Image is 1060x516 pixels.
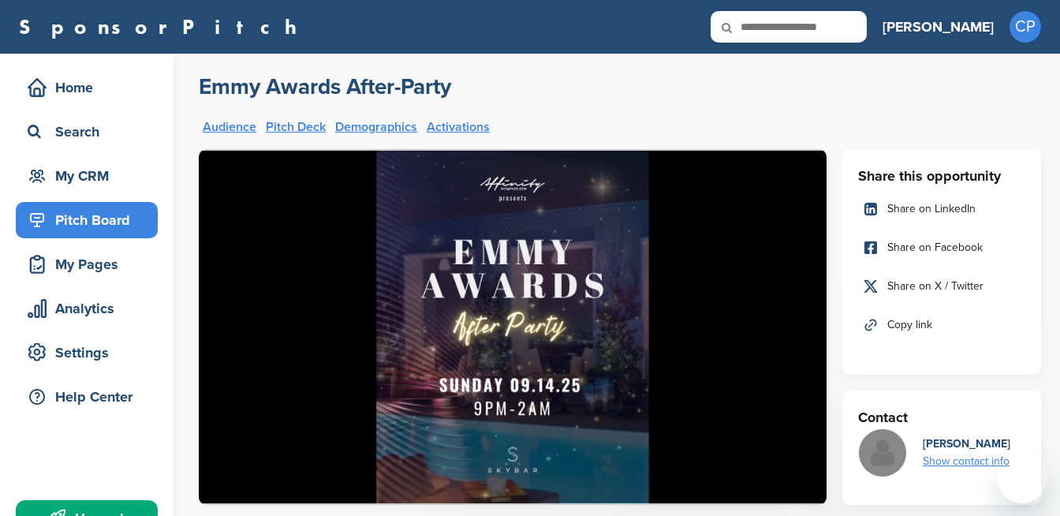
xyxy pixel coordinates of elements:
[335,121,417,133] a: Demographics
[24,162,158,190] div: My CRM
[858,231,1025,264] a: Share on Facebook
[199,73,451,101] a: Emmy Awards After-Party
[24,73,158,102] div: Home
[16,202,158,238] a: Pitch Board
[887,278,983,295] span: Share on X / Twitter
[24,338,158,367] div: Settings
[24,206,158,234] div: Pitch Board
[16,335,158,371] a: Settings
[266,121,326,133] a: Pitch Deck
[24,383,158,411] div: Help Center
[858,193,1025,226] a: Share on LinkedIn
[883,9,994,44] a: [PERSON_NAME]
[199,149,827,505] img: Sponsorpitch &
[858,270,1025,303] a: Share on X / Twitter
[16,69,158,106] a: Home
[1010,11,1041,43] span: CP
[887,200,976,218] span: Share on LinkedIn
[16,290,158,327] a: Analytics
[16,114,158,150] a: Search
[858,308,1025,342] a: Copy link
[24,294,158,323] div: Analytics
[24,250,158,279] div: My Pages
[923,453,1010,470] div: Show contact info
[997,453,1047,503] iframe: Button to launch messaging window
[19,17,307,37] a: SponsorPitch
[923,436,1010,453] div: [PERSON_NAME]
[887,239,983,256] span: Share on Facebook
[24,118,158,146] div: Search
[858,406,1025,428] h3: Contact
[16,246,158,282] a: My Pages
[858,165,1025,187] h3: Share this opportunity
[887,316,932,334] span: Copy link
[883,16,994,38] h3: [PERSON_NAME]
[203,121,256,133] a: Audience
[16,158,158,194] a: My CRM
[16,379,158,415] a: Help Center
[427,121,490,133] a: Activations
[859,429,906,477] img: Missing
